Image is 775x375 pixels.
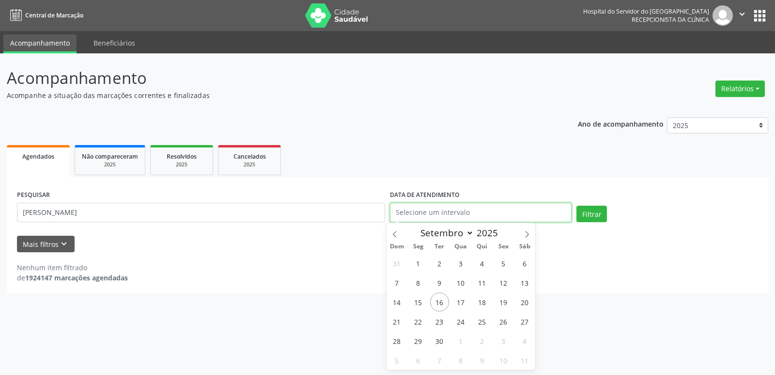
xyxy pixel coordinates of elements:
span: Setembro 11, 2025 [473,273,492,292]
span: Setembro 14, 2025 [387,293,406,311]
span: Setembro 15, 2025 [409,293,428,311]
div: de [17,273,128,283]
span: Outubro 8, 2025 [451,351,470,370]
input: Year [474,227,506,239]
span: Setembro 27, 2025 [515,312,534,331]
span: Setembro 4, 2025 [473,254,492,273]
span: Setembro 3, 2025 [451,254,470,273]
span: Qua [450,244,471,250]
p: Acompanhe a situação das marcações correntes e finalizadas [7,90,540,100]
div: Nenhum item filtrado [17,262,128,273]
span: Não compareceram [82,152,138,161]
select: Month [416,226,474,240]
div: 2025 [157,161,206,168]
a: Acompanhamento [3,34,77,53]
div: 2025 [82,161,138,168]
span: Outubro 1, 2025 [451,331,470,350]
button: Filtrar [576,206,607,222]
span: Setembro 16, 2025 [430,293,449,311]
span: Agendados [22,152,54,161]
span: Setembro 1, 2025 [409,254,428,273]
img: img [713,5,733,26]
span: Setembro 21, 2025 [387,312,406,331]
button: Mais filtroskeyboard_arrow_down [17,236,75,253]
span: Outubro 11, 2025 [515,351,534,370]
span: Sáb [514,244,535,250]
span: Setembro 19, 2025 [494,293,513,311]
span: Setembro 25, 2025 [473,312,492,331]
span: Outubro 9, 2025 [473,351,492,370]
span: Setembro 28, 2025 [387,331,406,350]
span: Qui [471,244,493,250]
span: Dom [387,244,408,250]
span: Setembro 10, 2025 [451,273,470,292]
a: Central de Marcação [7,7,83,23]
span: Outubro 2, 2025 [473,331,492,350]
span: Setembro 26, 2025 [494,312,513,331]
span: Setembro 24, 2025 [451,312,470,331]
span: Setembro 20, 2025 [515,293,534,311]
span: Agosto 31, 2025 [387,254,406,273]
span: Setembro 2, 2025 [430,254,449,273]
div: Hospital do Servidor do [GEOGRAPHIC_DATA] [583,7,709,16]
button: apps [751,7,768,24]
span: Setembro 8, 2025 [409,273,428,292]
span: Setembro 5, 2025 [494,254,513,273]
span: Setembro 30, 2025 [430,331,449,350]
button:  [733,5,751,26]
span: Outubro 10, 2025 [494,351,513,370]
span: Setembro 29, 2025 [409,331,428,350]
span: Setembro 18, 2025 [473,293,492,311]
span: Seg [407,244,429,250]
span: Setembro 23, 2025 [430,312,449,331]
i: keyboard_arrow_down [59,239,69,249]
span: Setembro 22, 2025 [409,312,428,331]
span: Outubro 6, 2025 [409,351,428,370]
div: 2025 [225,161,274,168]
label: DATA DE ATENDIMENTO [390,188,460,203]
input: Selecione um intervalo [390,203,572,222]
p: Acompanhamento [7,66,540,90]
input: Nome, código do beneficiário ou CPF [17,203,385,222]
a: Beneficiários [87,34,142,51]
span: Setembro 12, 2025 [494,273,513,292]
span: Outubro 5, 2025 [387,351,406,370]
span: Ter [429,244,450,250]
span: Outubro 7, 2025 [430,351,449,370]
span: Setembro 9, 2025 [430,273,449,292]
span: Setembro 13, 2025 [515,273,534,292]
p: Ano de acompanhamento [578,117,664,130]
span: Recepcionista da clínica [632,16,709,24]
span: Setembro 17, 2025 [451,293,470,311]
span: Cancelados [233,152,266,161]
span: Sex [493,244,514,250]
span: Resolvidos [167,152,197,161]
span: Setembro 6, 2025 [515,254,534,273]
span: Outubro 4, 2025 [515,331,534,350]
span: Setembro 7, 2025 [387,273,406,292]
label: PESQUISAR [17,188,50,203]
button: Relatórios [715,81,765,97]
i:  [737,9,747,19]
span: Outubro 3, 2025 [494,331,513,350]
span: Central de Marcação [25,11,83,19]
strong: 1924147 marcações agendadas [25,273,128,282]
